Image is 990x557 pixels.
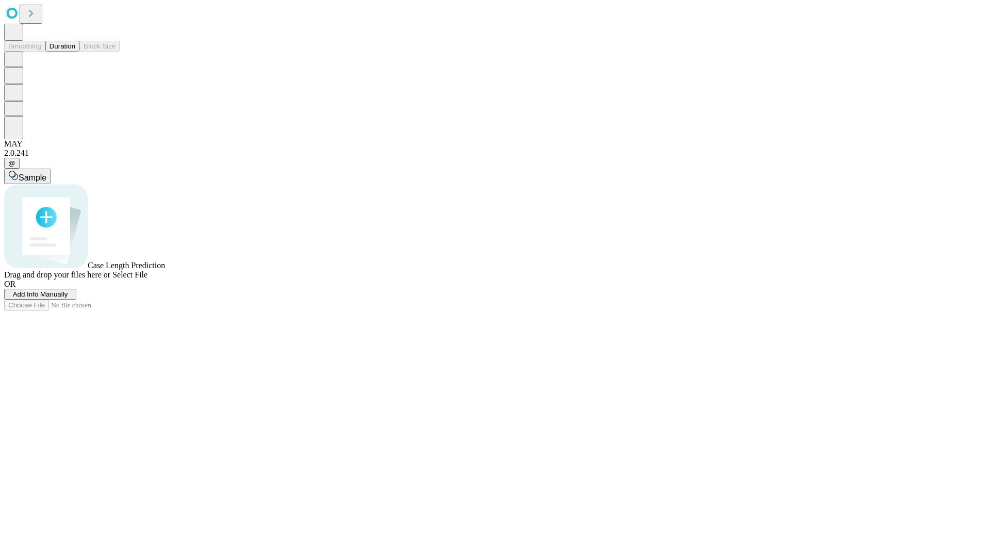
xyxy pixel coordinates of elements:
[4,289,76,300] button: Add Info Manually
[19,173,46,182] span: Sample
[4,280,15,288] span: OR
[13,290,68,298] span: Add Info Manually
[4,149,986,158] div: 2.0.241
[4,169,51,184] button: Sample
[4,270,110,279] span: Drag and drop your files here or
[45,41,79,52] button: Duration
[79,41,120,52] button: Block Size
[88,261,165,270] span: Case Length Prediction
[4,158,20,169] button: @
[4,41,45,52] button: Smoothing
[8,159,15,167] span: @
[112,270,147,279] span: Select File
[4,139,986,149] div: MAY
